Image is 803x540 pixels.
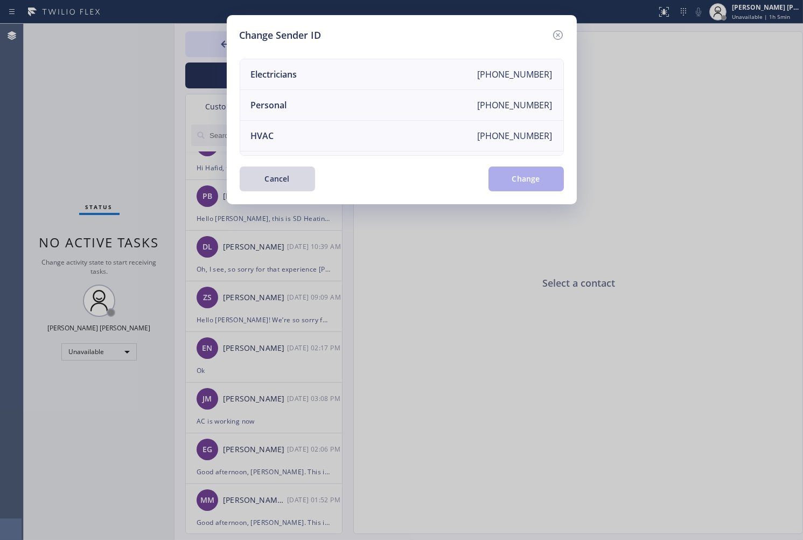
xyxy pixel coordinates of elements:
button: Cancel [240,167,315,191]
div: HVAC [251,130,274,142]
div: [PHONE_NUMBER] [478,99,553,111]
h5: Change Sender ID [240,28,322,43]
div: Electricians [251,68,297,80]
div: Personal [251,99,287,111]
button: Change [488,167,564,191]
div: [PHONE_NUMBER] [478,68,553,80]
div: [PHONE_NUMBER] [478,130,553,142]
